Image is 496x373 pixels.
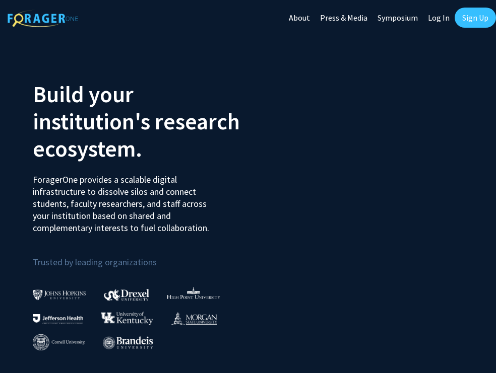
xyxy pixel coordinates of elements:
[33,314,83,324] img: Thomas Jefferson University
[171,312,217,325] img: Morgan State University
[33,81,240,162] h2: Build your institution's research ecosystem.
[104,289,149,301] img: Drexel University
[101,312,153,325] img: University of Kentucky
[33,242,240,270] p: Trusted by leading organizations
[33,334,85,351] img: Cornell University
[167,287,220,299] img: High Point University
[33,289,86,300] img: Johns Hopkins University
[8,10,78,27] img: ForagerOne Logo
[103,336,153,349] img: Brandeis University
[455,8,496,28] a: Sign Up
[33,166,216,234] p: ForagerOne provides a scalable digital infrastructure to dissolve silos and connect students, fac...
